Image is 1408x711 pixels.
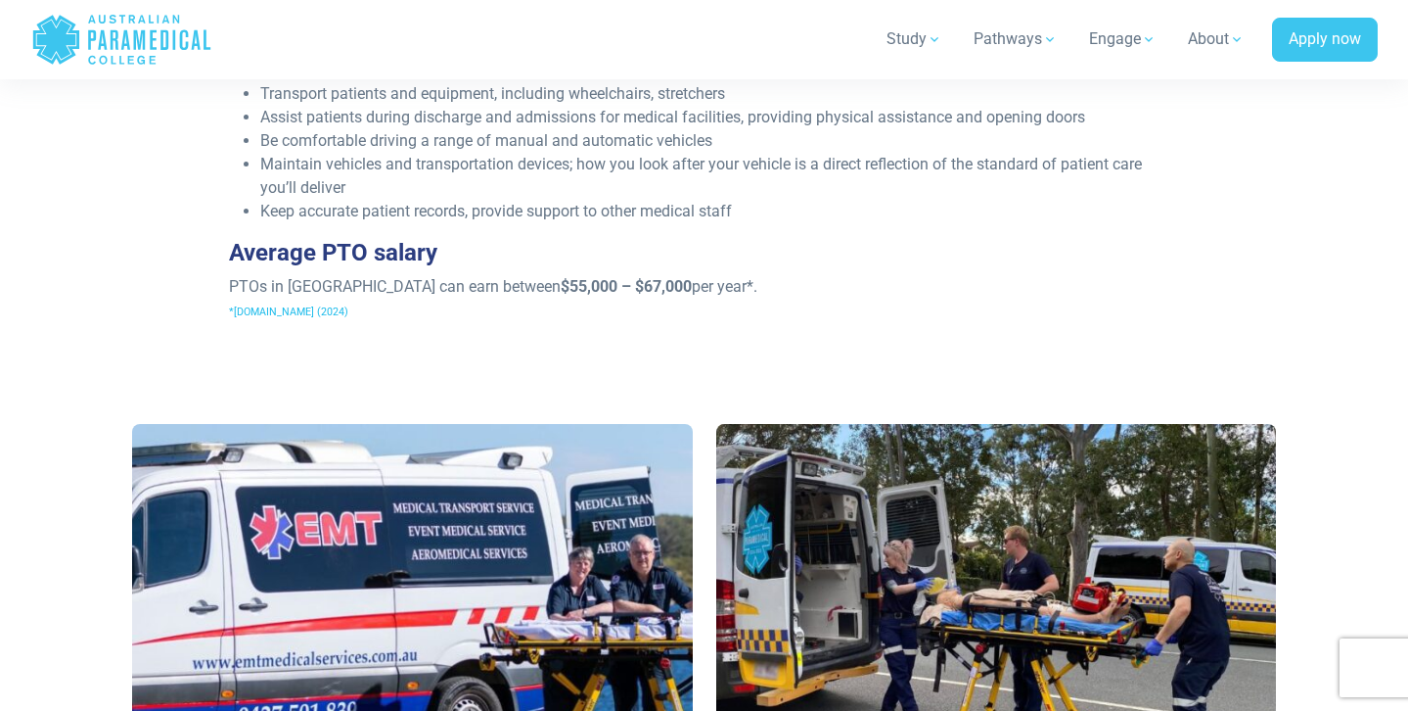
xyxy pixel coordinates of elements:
[229,306,348,318] span: *[DOMAIN_NAME] (2024)
[1077,12,1168,67] a: Engage
[561,277,692,296] strong: $55,000 – $67,000
[260,82,1179,106] li: Transport patients and equipment, including wheelchairs, stretchers
[1176,12,1256,67] a: About
[260,129,1179,153] li: Be comfortable driving a range of manual and automatic vehicles
[1272,18,1378,63] a: Apply now
[31,8,212,71] a: Australian Paramedical College
[260,153,1179,200] li: Maintain vehicles and transportation devices; how you look after your vehicle is a direct reflect...
[229,275,1179,322] p: PTOs in [GEOGRAPHIC_DATA] can earn between per year*.
[875,12,954,67] a: Study
[229,239,1179,267] h3: Average PTO salary
[260,200,1179,223] li: Keep accurate patient records, provide support to other medical staff
[260,106,1179,129] li: Assist patients during discharge and admissions for medical facilities, providing physical assist...
[229,301,348,319] a: *[DOMAIN_NAME] (2024)
[962,12,1069,67] a: Pathways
